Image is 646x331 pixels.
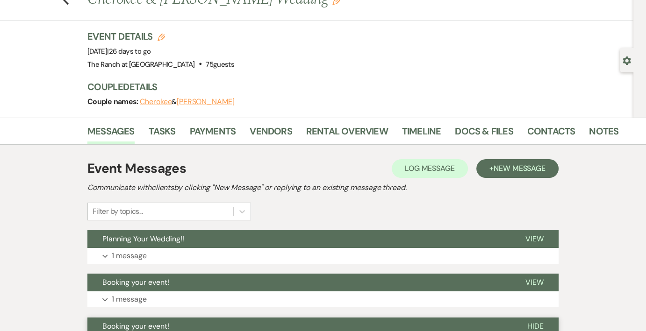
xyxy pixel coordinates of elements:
span: The Ranch at [GEOGRAPHIC_DATA] [87,60,195,69]
a: Timeline [402,124,441,144]
button: Cherokee [140,98,172,106]
a: Tasks [149,124,176,144]
button: View [510,230,559,248]
a: Contacts [527,124,575,144]
h3: Couple Details [87,80,611,93]
span: & [140,97,235,106]
button: View [510,274,559,291]
button: [PERSON_NAME] [177,98,235,106]
span: Log Message [405,163,455,173]
button: Booking your event! [87,274,510,291]
span: New Message [494,163,546,173]
a: Docs & Files [455,124,513,144]
a: Payments [190,124,236,144]
span: Couple names: [87,97,140,106]
span: 26 days to go [109,47,151,56]
span: View [525,234,544,244]
div: Filter by topics... [93,206,143,217]
a: Notes [589,124,618,144]
h3: Event Details [87,30,234,43]
span: 75 guests [206,60,234,69]
span: | [107,47,151,56]
h2: Communicate with clients by clicking "New Message" or replying to an existing message thread. [87,182,559,193]
span: Planning Your Wedding!! [102,234,184,244]
a: Rental Overview [306,124,388,144]
span: View [525,277,544,287]
span: Booking your event! [102,277,169,287]
h1: Event Messages [87,159,186,178]
button: Log Message [392,159,468,178]
a: Vendors [250,124,292,144]
button: Open lead details [623,56,631,64]
p: 1 message [112,293,147,305]
a: Messages [87,124,135,144]
span: Booking your event! [102,321,169,331]
button: +New Message [476,159,559,178]
span: Hide [527,321,544,331]
button: 1 message [87,248,559,264]
p: 1 message [112,250,147,262]
button: 1 message [87,291,559,307]
span: [DATE] [87,47,151,56]
button: Planning Your Wedding!! [87,230,510,248]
